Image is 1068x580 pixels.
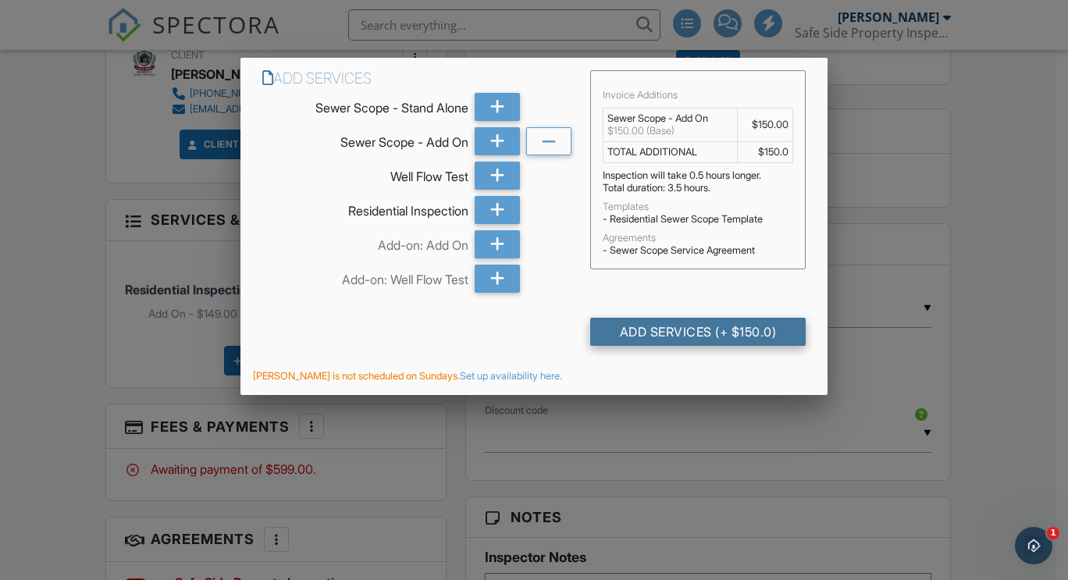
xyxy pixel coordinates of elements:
div: Total duration: 3.5 hours. [603,182,793,194]
div: Residential Inspection [262,196,468,219]
h6: Add Services [262,70,571,87]
span: 1 [1047,527,1059,539]
div: - Sewer Scope Service Agreement [603,244,793,257]
div: Add-on: Add On [262,230,468,254]
div: Agreements [603,232,793,244]
div: Add Services (+ $150.0) [590,318,806,346]
div: - Residential Sewer Scope Template [603,213,793,226]
iframe: Intercom live chat [1015,527,1052,564]
div: Invoice Additions [603,89,793,101]
div: $150.00 (Base) [607,125,733,137]
td: TOTAL ADDITIONAL [603,142,738,163]
td: $150.0 [737,142,792,163]
div: Sewer Scope - Stand Alone [262,93,468,116]
td: Sewer Scope - Add On [603,109,738,142]
a: Set up availability here. [460,370,562,382]
div: Inspection will take 0.5 hours longer. [603,169,793,182]
div: Sewer Scope - Add On [262,127,468,151]
div: [PERSON_NAME] is not scheduled on Sundays. [240,370,828,383]
div: Templates [603,201,793,213]
div: Well Flow Test [262,162,468,185]
td: $150.00 [737,109,792,142]
div: Add-on: Well Flow Test [262,265,468,288]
